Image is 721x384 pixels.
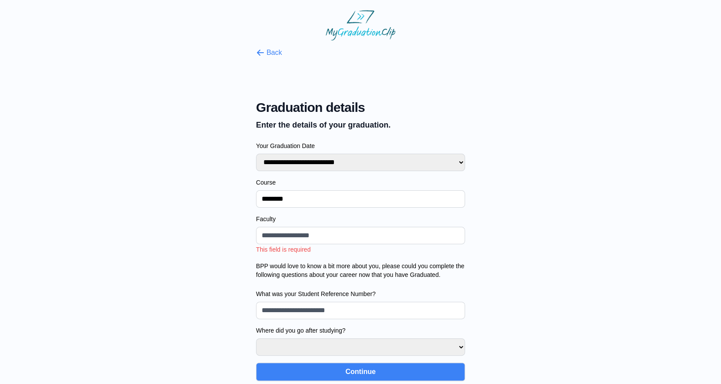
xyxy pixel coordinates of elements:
label: Course [256,178,465,187]
label: BPP would love to know a bit more about you, please could you complete the following questions ab... [256,262,465,279]
button: Back [256,47,282,58]
img: MyGraduationClip [326,10,395,40]
label: Faculty [256,215,465,223]
p: Enter the details of your graduation. [256,119,465,131]
label: Your Graduation Date [256,141,465,150]
button: Continue [256,363,465,381]
label: Where did you go after studying? [256,326,465,335]
span: Graduation details [256,100,465,115]
label: What was your Student Reference Number? [256,290,465,298]
span: This field is required [256,246,310,253]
